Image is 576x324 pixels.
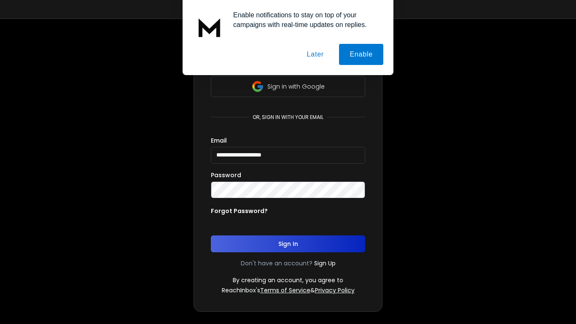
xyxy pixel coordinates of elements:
[233,276,343,284] p: By creating an account, you agree to
[260,286,310,294] a: Terms of Service
[315,286,355,294] a: Privacy Policy
[211,207,268,215] p: Forgot Password?
[267,82,325,91] p: Sign in with Google
[241,259,312,267] p: Don't have an account?
[296,44,334,65] button: Later
[226,10,383,30] div: Enable notifications to stay on top of your campaigns with real-time updates on replies.
[211,138,227,143] label: Email
[249,114,327,121] p: or, sign in with your email
[211,76,365,97] button: Sign in with Google
[339,44,383,65] button: Enable
[314,259,336,267] a: Sign Up
[211,235,365,252] button: Sign In
[211,172,241,178] label: Password
[222,286,355,294] p: ReachInbox's &
[193,10,226,44] img: notification icon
